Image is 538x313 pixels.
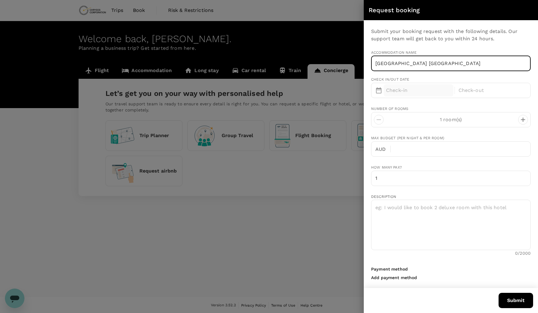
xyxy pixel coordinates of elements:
[371,107,408,111] span: Number of rooms
[386,87,451,94] p: Check-in
[371,50,531,56] span: Accommodation Name
[375,146,390,153] p: AUD
[371,77,410,82] span: Check in/out date
[518,115,528,125] button: decrease
[523,5,533,15] button: close
[515,250,531,256] p: 0 /2000
[371,136,444,140] span: Max Budget (per night & per room)
[371,165,402,169] span: How many pax?
[371,195,396,199] span: Description
[371,275,417,281] p: Add payment method
[371,266,531,273] h6: Payment method
[384,116,518,123] p: 1 room(s)
[371,273,419,282] button: Add payment method
[459,87,523,94] p: Check-out
[369,5,523,15] div: Request booking
[371,28,531,42] p: Submit your booking request with the following details. Our support team will get back to you wit...
[499,293,533,308] button: Submit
